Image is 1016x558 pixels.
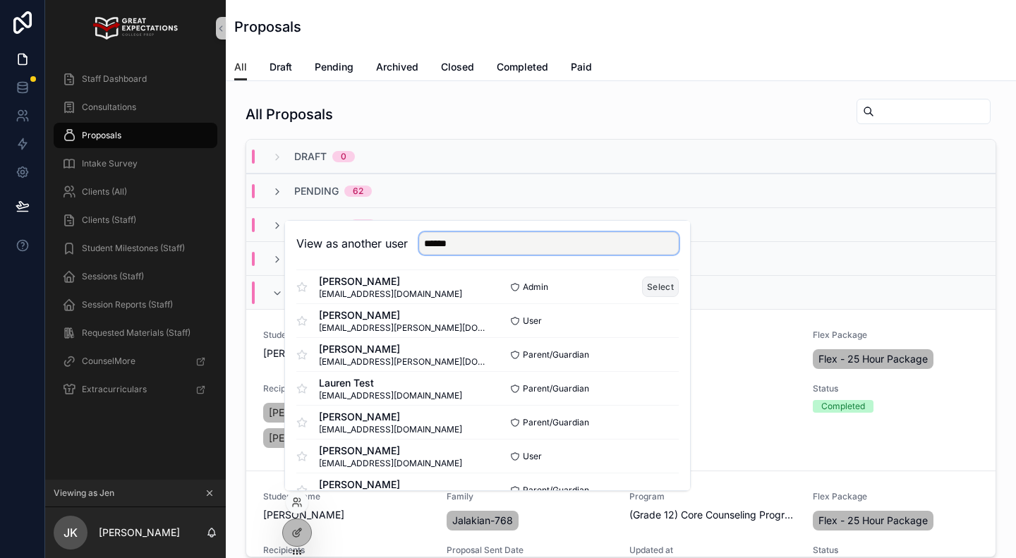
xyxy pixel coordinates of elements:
span: Family [447,491,613,502]
span: Flex - 25 Hour Package [818,352,928,366]
h1: All Proposals [246,104,333,124]
a: Archived [376,54,418,83]
span: Parent/Guardian [523,383,589,394]
a: All [234,54,247,81]
span: Proposals [82,130,121,141]
span: Updated at [629,545,796,556]
span: Admin [523,281,548,293]
span: Archived [376,60,418,74]
span: Updated at [629,383,796,394]
a: Sessions (Staff) [54,264,217,289]
a: Student Name[PERSON_NAME]FamilyTenazas-764Program--Flex PackageFlex - 25 Hour PackageRecipients[P... [246,309,996,471]
span: Recipients [263,545,430,556]
span: Pending [294,184,339,198]
button: Select [642,277,679,297]
span: Intake Survey [82,158,138,169]
span: [PERSON_NAME] [319,308,488,322]
span: [PERSON_NAME] [269,406,350,420]
a: Proposals [54,123,217,148]
span: [PERSON_NAME] [263,346,430,360]
span: Sessions (Staff) [82,271,144,282]
div: Completed [821,400,865,413]
span: Staff Dashboard [82,73,147,85]
span: User [523,315,542,327]
span: Paid [571,60,592,74]
span: All [234,60,247,74]
span: Student Milestones (Staff) [82,243,185,254]
span: Pending [315,60,353,74]
a: Pending [315,54,353,83]
span: [DATE] 13:05 [629,400,796,414]
span: [EMAIL_ADDRESS][PERSON_NAME][DOMAIN_NAME] [319,356,488,368]
span: [PERSON_NAME] [319,410,462,424]
span: CounselMore [82,356,135,367]
div: 14 [358,219,368,231]
h2: View as another user [296,235,408,252]
span: [PERSON_NAME] [263,508,430,522]
span: Flex Package [813,491,979,502]
span: Clients (All) [82,186,127,198]
span: [PERSON_NAME] [319,274,462,289]
h1: Proposals [234,17,301,37]
a: Closed [441,54,474,83]
a: Staff Dashboard [54,66,217,92]
span: Clients (Staff) [82,214,136,226]
span: Closed [441,60,474,74]
span: Parent/Guardian [523,485,589,496]
a: Completed [497,54,548,83]
a: Requested Materials (Staff) [54,320,217,346]
span: Viewing as Jen [54,487,114,499]
span: Completed [497,60,548,74]
span: Parent/Guardian [523,349,589,360]
span: Flex - 25 Hour Package [818,514,928,528]
div: scrollable content [45,56,226,420]
span: Requested Materials (Staff) [82,327,190,339]
span: Lauren Test [319,376,462,390]
a: Draft [270,54,292,83]
span: Status [813,545,979,556]
span: [EMAIL_ADDRESS][PERSON_NAME][DOMAIN_NAME] [319,322,488,334]
img: App logo [93,17,177,40]
span: (Grade 12) Core Counseling Program [629,508,796,522]
a: CounselMore [54,348,217,374]
a: Extracurriculars [54,377,217,402]
span: Program [629,329,796,341]
span: [EMAIL_ADDRESS][DOMAIN_NAME] [319,458,462,469]
p: [PERSON_NAME] [99,526,180,540]
span: [PERSON_NAME] [319,478,462,492]
a: Clients (All) [54,179,217,205]
a: Student Milestones (Staff) [54,236,217,261]
span: Student Name [263,329,430,341]
div: 62 [353,186,363,197]
span: Student Name [263,491,430,502]
span: Jalakian-768 [452,514,513,528]
span: Recipients [263,383,430,394]
span: Consultations [82,102,136,113]
span: JK [64,524,78,541]
a: Consultations [54,95,217,120]
span: Status [813,383,979,394]
a: Paid [571,54,592,83]
span: Extracurriculars [82,384,147,395]
span: [EMAIL_ADDRESS][DOMAIN_NAME] [319,424,462,435]
a: Clients (Staff) [54,207,217,233]
a: [PERSON_NAME] [263,428,356,448]
span: Draft [294,150,327,164]
span: Program [629,491,796,502]
span: Proposal Sent Date [447,545,613,556]
span: [PERSON_NAME] [319,444,462,458]
span: Draft [270,60,292,74]
a: [PERSON_NAME] [263,403,356,423]
span: Session Reports (Staff) [82,299,173,310]
a: Intake Survey [54,151,217,176]
span: [PERSON_NAME] [269,431,350,445]
a: Session Reports (Staff) [54,292,217,317]
div: 0 [341,151,346,162]
span: [PERSON_NAME] [319,342,488,356]
span: Parent/Guardian [523,417,589,428]
span: User [523,451,542,462]
span: [EMAIL_ADDRESS][DOMAIN_NAME] [319,390,462,401]
span: Archived [294,218,344,232]
span: Flex Package [813,329,979,341]
span: [EMAIL_ADDRESS][DOMAIN_NAME] [319,289,462,300]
